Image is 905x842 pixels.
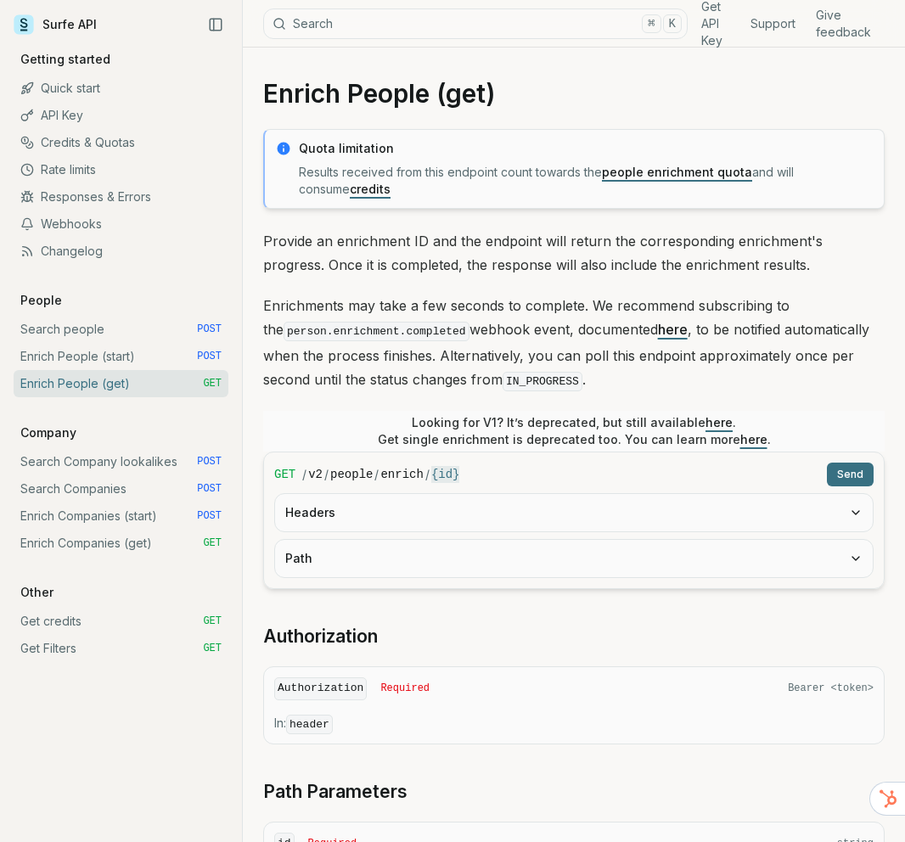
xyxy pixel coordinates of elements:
p: Quota limitation [299,140,874,157]
a: Support [750,15,795,32]
a: Webhooks [14,210,228,238]
p: Company [14,424,83,441]
a: here [658,321,688,338]
a: Search Company lookalikes POST [14,448,228,475]
a: Enrich People (get) GET [14,370,228,397]
span: POST [197,455,222,469]
a: Get credits GET [14,608,228,635]
p: In: [274,715,874,733]
button: Collapse Sidebar [203,12,228,37]
span: POST [197,350,222,363]
span: POST [197,509,222,523]
a: here [705,415,733,429]
a: here [740,432,767,446]
a: Responses & Errors [14,183,228,210]
a: people enrichment quota [602,165,752,179]
button: Send [827,463,874,486]
a: Enrich Companies (get) GET [14,530,228,557]
kbd: ⌘ [642,14,660,33]
p: People [14,292,69,309]
a: Give feedback [816,7,871,41]
a: Changelog [14,238,228,265]
span: POST [197,482,222,496]
code: {id} [431,466,460,483]
a: Enrich People (start) POST [14,343,228,370]
code: v2 [308,466,323,483]
p: Results received from this endpoint count towards the and will consume [299,164,874,198]
a: Quick start [14,75,228,102]
p: Looking for V1? It’s deprecated, but still available . Get single enrichment is deprecated too. Y... [378,414,771,448]
code: person.enrichment.completed [284,322,469,341]
button: Headers [275,494,873,531]
span: GET [203,615,222,628]
kbd: K [663,14,682,33]
span: / [302,466,306,483]
a: credits [350,182,391,196]
a: Authorization [263,625,378,648]
span: Required [380,682,430,695]
span: GET [203,642,222,655]
span: GET [274,466,295,483]
span: / [425,466,430,483]
code: enrich [380,466,423,483]
a: Enrich Companies (start) POST [14,502,228,530]
p: Other [14,584,60,601]
a: Search Companies POST [14,475,228,502]
code: Authorization [274,677,367,700]
span: / [324,466,329,483]
a: Surfe API [14,12,97,37]
span: GET [203,536,222,550]
code: people [330,466,373,483]
h1: Enrich People (get) [263,78,885,109]
code: IN_PROGRESS [503,372,582,391]
a: Rate limits [14,156,228,183]
code: header [286,715,333,734]
button: Path [275,540,873,577]
span: / [374,466,379,483]
a: API Key [14,102,228,129]
p: Getting started [14,51,117,68]
a: Path Parameters [263,780,408,804]
p: Enrichments may take a few seconds to complete. We recommend subscribing to the webhook event, do... [263,294,885,394]
span: GET [203,377,222,390]
span: POST [197,323,222,336]
button: Search⌘K [263,8,688,39]
a: Get Filters GET [14,635,228,662]
a: Search people POST [14,316,228,343]
p: Provide an enrichment ID and the endpoint will return the corresponding enrichment's progress. On... [263,229,885,277]
span: Bearer <token> [788,682,874,695]
a: Credits & Quotas [14,129,228,156]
